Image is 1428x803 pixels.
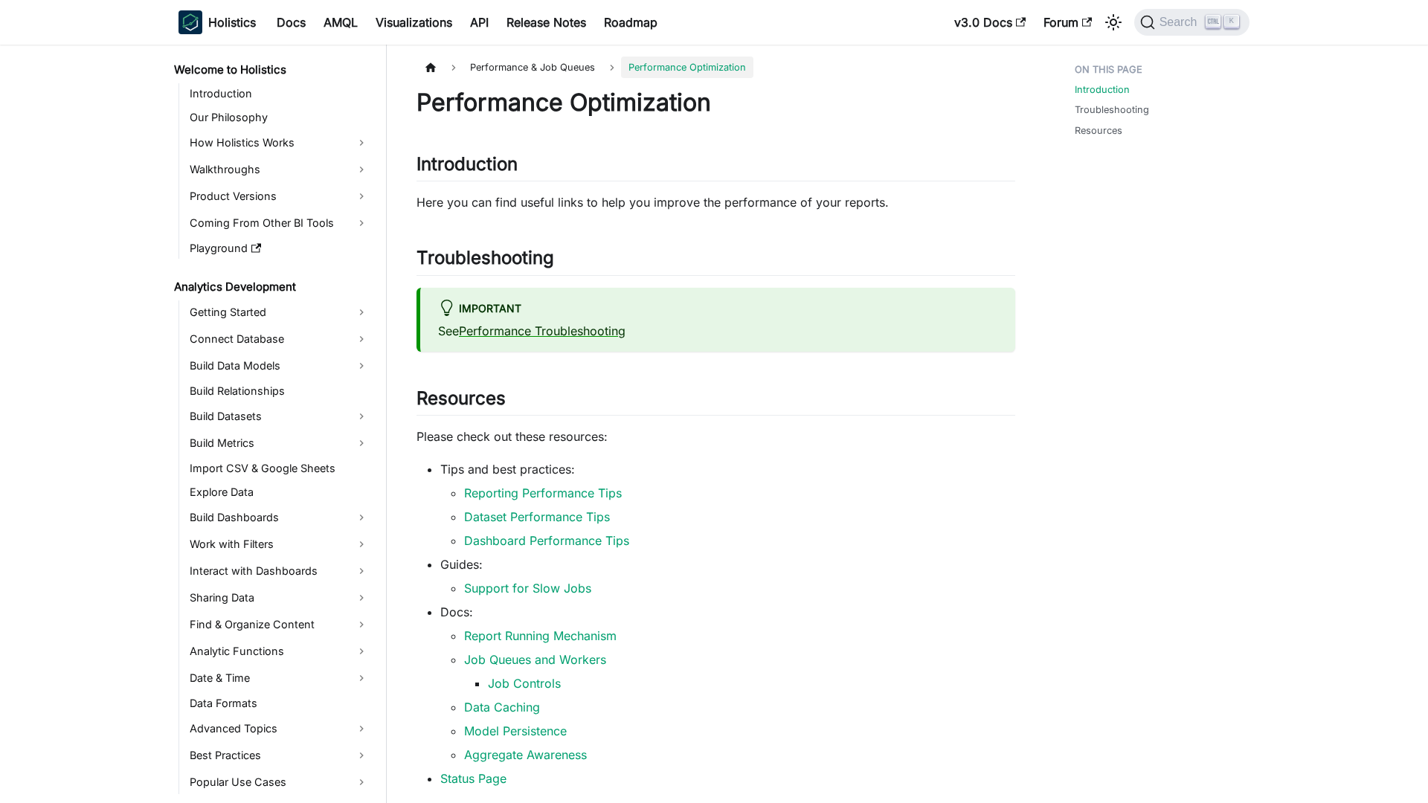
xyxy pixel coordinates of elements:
a: Popular Use Cases [185,770,373,794]
a: API [461,10,498,34]
b: Holistics [208,13,256,31]
a: Troubleshooting [1075,103,1149,117]
nav: Docs sidebar [164,45,387,803]
h2: Troubleshooting [416,247,1015,275]
a: Import CSV & Google Sheets [185,458,373,479]
a: Coming From Other BI Tools [185,211,373,235]
li: Tips and best practices: [440,460,1015,549]
a: Sharing Data [185,586,373,610]
a: Dashboard Performance Tips [464,533,629,548]
a: Introduction [1075,83,1130,97]
a: Model Persistence [464,723,567,738]
a: Date & Time [185,666,373,690]
a: Dataset Performance Tips [464,509,610,524]
a: Job Queues and Workers [464,652,606,667]
a: Interact with Dashboards [185,559,373,583]
a: Docs [268,10,315,34]
a: Best Practices [185,744,373,767]
h2: Resources [416,387,1015,416]
a: Build Datasets [185,404,373,428]
a: Analytic Functions [185,639,373,663]
a: v3.0 Docs [945,10,1035,34]
kbd: K [1224,15,1239,28]
a: Report Running Mechanism [464,628,617,643]
a: Analytics Development [170,277,373,297]
a: Data Formats [185,693,373,714]
li: Docs: [440,603,1015,764]
p: See [438,322,997,340]
a: Performance Troubleshooting [459,323,625,338]
a: Our Philosophy [185,107,373,128]
a: Product Versions [185,184,373,208]
span: Search [1155,16,1206,29]
a: Build Dashboards [185,506,373,529]
a: How Holistics Works [185,131,373,155]
a: Find & Organize Content [185,613,373,636]
li: Guides: [440,555,1015,597]
a: Connect Database [185,327,373,351]
img: Holistics [178,10,202,34]
a: Walkthroughs [185,158,373,181]
a: HolisticsHolistics [178,10,256,34]
a: AMQL [315,10,367,34]
a: Support for Slow Jobs [464,581,591,596]
nav: Breadcrumbs [416,57,1015,78]
a: Aggregate Awareness [464,747,587,762]
a: Getting Started [185,300,373,324]
a: Resources [1075,123,1122,138]
a: Explore Data [185,482,373,503]
a: Status Page [440,771,506,786]
h2: Introduction [416,153,1015,181]
h1: Performance Optimization [416,88,1015,117]
a: Build Data Models [185,354,373,378]
a: Home page [416,57,445,78]
button: Switch between dark and light mode (currently light mode) [1101,10,1125,34]
a: Work with Filters [185,532,373,556]
a: Reporting Performance Tips [464,486,622,500]
button: Search (Ctrl+K) [1134,9,1249,36]
a: Introduction [185,83,373,104]
a: Forum [1035,10,1101,34]
p: Please check out these resources: [416,428,1015,445]
span: Performance & Job Queues [463,57,602,78]
a: Release Notes [498,10,595,34]
a: Playground [185,238,373,259]
a: Visualizations [367,10,461,34]
a: Build Relationships [185,381,373,401]
div: Important [438,300,997,319]
a: Job Controls [488,676,561,691]
a: Welcome to Holistics [170,59,373,80]
p: Here you can find useful links to help you improve the performance of your reports. [416,193,1015,211]
span: Performance Optimization [621,57,753,78]
a: Build Metrics [185,431,373,455]
a: Roadmap [595,10,666,34]
a: Data Caching [464,700,540,715]
a: Advanced Topics [185,717,373,741]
